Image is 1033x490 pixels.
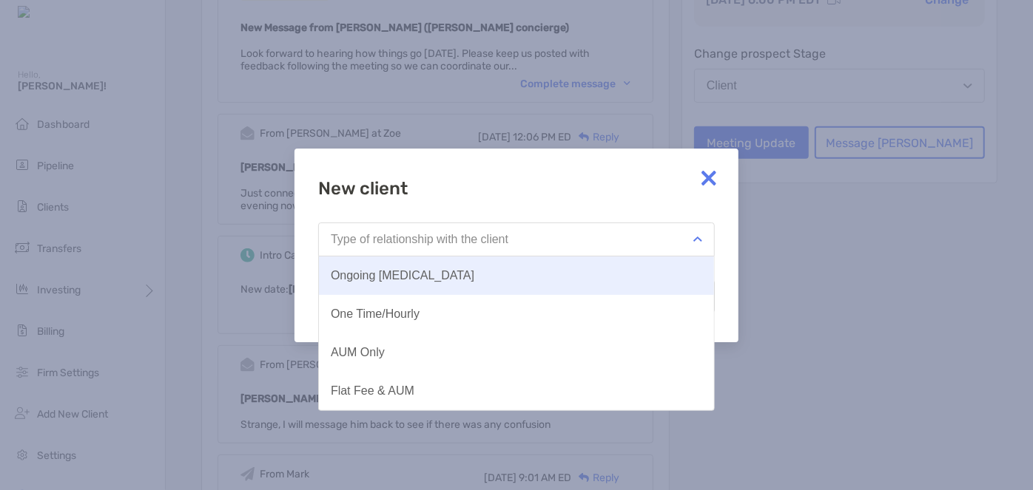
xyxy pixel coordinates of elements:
button: AUM Only [319,333,714,372]
button: Ongoing [MEDICAL_DATA] [319,256,714,295]
div: Type of relationship with the client [331,233,508,246]
div: AUM Only [331,346,385,359]
img: Open dropdown arrow [693,237,702,242]
button: Type of relationship with the client [318,222,715,256]
div: One Time/Hourly [331,307,420,321]
div: Ongoing [MEDICAL_DATA] [331,269,474,282]
button: One Time/Hourly [319,295,714,333]
div: Flat Fee & AUM [331,384,414,398]
h6: New client [318,178,408,199]
img: close modal icon [694,163,724,193]
button: Flat Fee & AUM [319,372,714,410]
